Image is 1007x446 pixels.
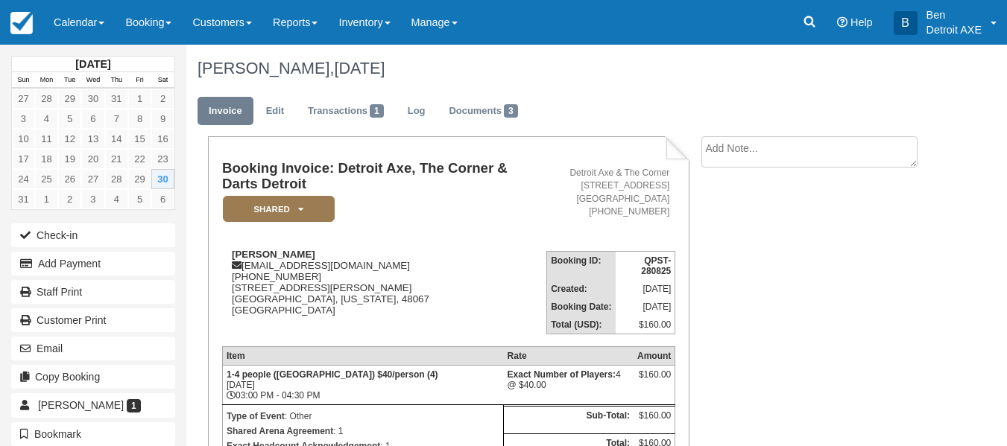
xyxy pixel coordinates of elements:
a: 11 [35,129,58,149]
a: Customer Print [11,308,175,332]
a: 28 [105,169,128,189]
a: 4 [35,109,58,129]
th: Thu [105,72,128,89]
a: 10 [12,129,35,149]
p: : Other [227,409,499,424]
a: 14 [105,129,128,149]
a: 13 [81,129,104,149]
a: 27 [12,89,35,109]
a: Staff Print [11,280,175,304]
a: 20 [81,149,104,169]
a: Edit [255,97,295,126]
td: 4 @ $40.00 [504,366,634,405]
a: 24 [12,169,35,189]
a: 12 [58,129,81,149]
a: 2 [58,189,81,209]
em: SHARED [223,196,335,222]
button: Add Payment [11,252,175,275]
th: Wed [81,72,104,89]
th: Amount [634,347,675,366]
a: 7 [105,109,128,129]
strong: QPST-280825 [641,255,671,276]
th: Sub-Total: [504,406,634,434]
a: 1 [128,89,151,109]
strong: 1-4 people ([GEOGRAPHIC_DATA]) $40/person (4) [227,369,438,380]
a: Log [397,97,437,126]
a: 28 [35,89,58,109]
div: B [894,11,918,35]
th: Created: [547,280,616,298]
th: Item [222,347,503,366]
a: 1 [35,189,58,209]
a: 25 [35,169,58,189]
div: $160.00 [637,369,671,392]
a: 8 [128,109,151,129]
strong: [DATE] [75,58,110,70]
td: [DATE] [616,298,675,316]
img: checkfront-main-nav-mini-logo.png [10,12,33,34]
th: Rate [504,347,634,366]
button: Bookmark [11,422,175,446]
a: 30 [151,169,174,189]
p: : 1 [227,424,499,439]
a: 18 [35,149,58,169]
a: 4 [105,189,128,209]
a: 17 [12,149,35,169]
th: Booking ID: [547,251,616,280]
a: Invoice [198,97,253,126]
span: 3 [504,104,518,118]
th: Booking Date: [547,298,616,316]
button: Copy Booking [11,365,175,389]
strong: Type of Event [227,411,285,421]
a: 31 [105,89,128,109]
td: [DATE] 03:00 PM - 04:30 PM [222,366,503,405]
td: $160.00 [634,406,675,434]
span: 1 [127,399,141,412]
a: 29 [128,169,151,189]
span: [PERSON_NAME] [38,399,124,411]
a: SHARED [222,195,329,223]
th: Tue [58,72,81,89]
a: 30 [81,89,104,109]
address: Detroit Axe & The Corner [STREET_ADDRESS] [GEOGRAPHIC_DATA] [PHONE_NUMBER] [552,167,669,218]
a: Transactions1 [297,97,395,126]
a: 31 [12,189,35,209]
a: 21 [105,149,128,169]
th: Fri [128,72,151,89]
p: Ben [926,7,982,22]
th: Sat [151,72,174,89]
a: 16 [151,129,174,149]
strong: Exact Number of Players [508,369,616,380]
span: 1 [370,104,384,118]
th: Mon [35,72,58,89]
a: Documents3 [438,97,528,126]
a: 5 [128,189,151,209]
strong: Shared Arena Agreement [227,426,333,436]
a: 5 [58,109,81,129]
span: Help [850,16,873,28]
div: [EMAIL_ADDRESS][DOMAIN_NAME] [PHONE_NUMBER] [STREET_ADDRESS][PERSON_NAME] [GEOGRAPHIC_DATA], [US_... [222,249,546,334]
h1: Booking Invoice: Detroit Axe, The Corner & Darts Detroit [222,161,546,191]
button: Check-in [11,223,175,247]
a: 6 [81,109,104,129]
i: Help [837,17,847,28]
a: [PERSON_NAME] 1 [11,393,175,417]
a: 29 [58,89,81,109]
a: 6 [151,189,174,209]
strong: [PERSON_NAME] [232,249,315,260]
a: 19 [58,149,81,169]
a: 3 [81,189,104,209]
a: 26 [58,169,81,189]
span: [DATE] [334,59,385,77]
a: 22 [128,149,151,169]
a: 3 [12,109,35,129]
a: 15 [128,129,151,149]
p: Detroit AXE [926,22,982,37]
th: Sun [12,72,35,89]
button: Email [11,337,175,360]
a: 9 [151,109,174,129]
td: [DATE] [616,280,675,298]
a: 27 [81,169,104,189]
a: 23 [151,149,174,169]
a: 2 [151,89,174,109]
